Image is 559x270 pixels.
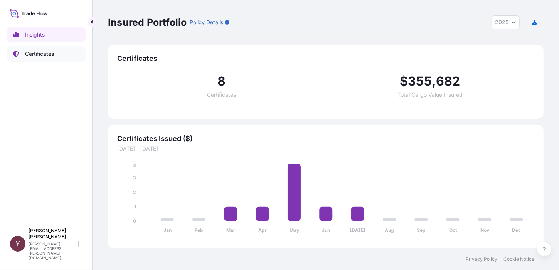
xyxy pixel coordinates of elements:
[29,228,76,240] p: [PERSON_NAME] [PERSON_NAME]
[29,241,76,260] p: [PERSON_NAME][EMAIL_ADDRESS][PERSON_NAME][DOMAIN_NAME]
[397,92,463,97] span: Total Cargo Value Insured
[7,46,86,62] a: Certificates
[25,31,45,39] p: Insights
[290,228,300,233] tspan: May
[133,163,136,168] tspan: 4
[432,75,436,87] span: ,
[190,18,223,26] p: Policy Details
[7,27,86,42] a: Insights
[503,256,534,262] a: Cookie Notice
[226,228,235,233] tspan: Mar
[117,134,534,143] span: Certificates Issued ($)
[495,18,508,26] span: 2025
[163,228,172,233] tspan: Jan
[207,92,236,97] span: Certificates
[400,75,408,87] span: $
[133,190,136,195] tspan: 2
[480,228,490,233] tspan: Nov
[133,218,136,224] tspan: 0
[117,54,534,63] span: Certificates
[133,175,136,181] tspan: 3
[217,75,226,87] span: 8
[25,50,54,58] p: Certificates
[512,228,521,233] tspan: Dec
[195,228,204,233] tspan: Feb
[322,228,330,233] tspan: Jun
[436,75,460,87] span: 682
[466,256,497,262] a: Privacy Policy
[108,16,187,29] p: Insured Portfolio
[408,75,432,87] span: 355
[134,204,136,210] tspan: 1
[492,15,520,29] button: Year Selector
[258,228,267,233] tspan: Apr
[117,145,534,153] span: [DATE] - [DATE]
[449,228,457,233] tspan: Oct
[15,240,20,248] span: Y
[417,228,426,233] tspan: Sep
[350,228,366,233] tspan: [DATE]
[385,228,394,233] tspan: Aug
